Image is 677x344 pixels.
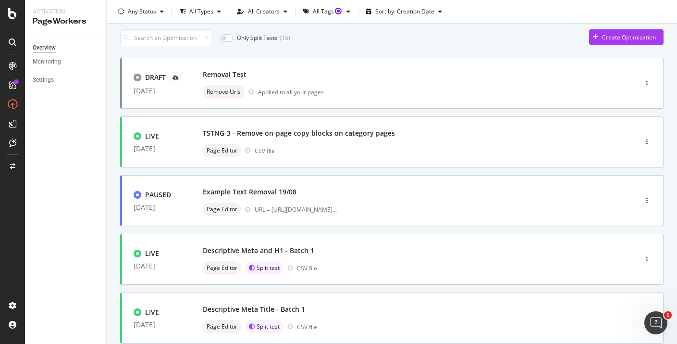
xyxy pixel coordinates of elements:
div: Only Split Tests [237,34,278,42]
div: PAUSED [145,190,171,200]
div: Monitoring [33,57,61,67]
button: Create Optimization [589,29,664,45]
div: Removal Test [203,70,246,79]
div: brand label [245,320,283,333]
button: All Types [176,4,225,19]
div: [DATE] [134,262,179,270]
div: LIVE [145,249,159,258]
div: URL = [URL][DOMAIN_NAME] [255,205,337,214]
div: neutral label [203,203,241,216]
div: [DATE] [134,87,179,95]
input: Search an Optimization [120,29,212,46]
a: Settings [33,75,99,85]
div: neutral label [203,261,241,275]
span: Remove Urls [207,89,241,95]
div: Overview [33,43,56,53]
div: Applied to all your pages [258,88,324,96]
div: PageWorkers [33,16,98,27]
div: Example Text Removal 19/08 [203,187,296,197]
span: Page Editor [207,206,237,212]
div: CSV file [255,147,275,155]
button: Sort by: Creation Date [362,4,446,19]
div: Descriptive Meta and H1 - Batch 1 [203,246,314,255]
div: neutral label [203,85,245,99]
span: 1 [664,311,672,319]
div: Activation [33,8,98,16]
span: ... [332,205,337,214]
div: LIVE [145,131,159,141]
div: All Tags [313,9,343,14]
div: Any Status [128,9,156,14]
div: CSV file [297,323,317,331]
div: [DATE] [134,204,179,211]
div: ( 15 ) [280,34,290,42]
div: DRAFT [145,73,166,82]
div: neutral label [203,320,241,333]
div: Tooltip anchor [334,7,343,15]
div: Settings [33,75,54,85]
button: Any Status [114,4,168,19]
iframe: Intercom live chat [644,311,667,334]
div: TSTNG-3 - Remove on-page copy blocks on category pages [203,128,395,138]
div: [DATE] [134,321,179,329]
span: Page Editor [207,148,237,153]
div: brand label [245,261,283,275]
div: Sort by: Creation Date [375,9,434,14]
div: Descriptive Meta Title - Batch 1 [203,305,305,314]
span: Page Editor [207,324,237,330]
button: All TagsTooltip anchor [299,4,354,19]
div: neutral label [203,144,241,157]
span: Split test [257,265,280,271]
div: CSV file [297,264,317,272]
span: Split test [257,324,280,330]
a: Overview [33,43,99,53]
div: Create Optimization [602,33,656,41]
div: [DATE] [134,145,179,153]
div: LIVE [145,307,159,317]
span: Page Editor [207,265,237,271]
a: Monitoring [33,57,99,67]
div: All Creators [248,9,280,14]
button: All Creators [233,4,291,19]
div: All Types [189,9,213,14]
